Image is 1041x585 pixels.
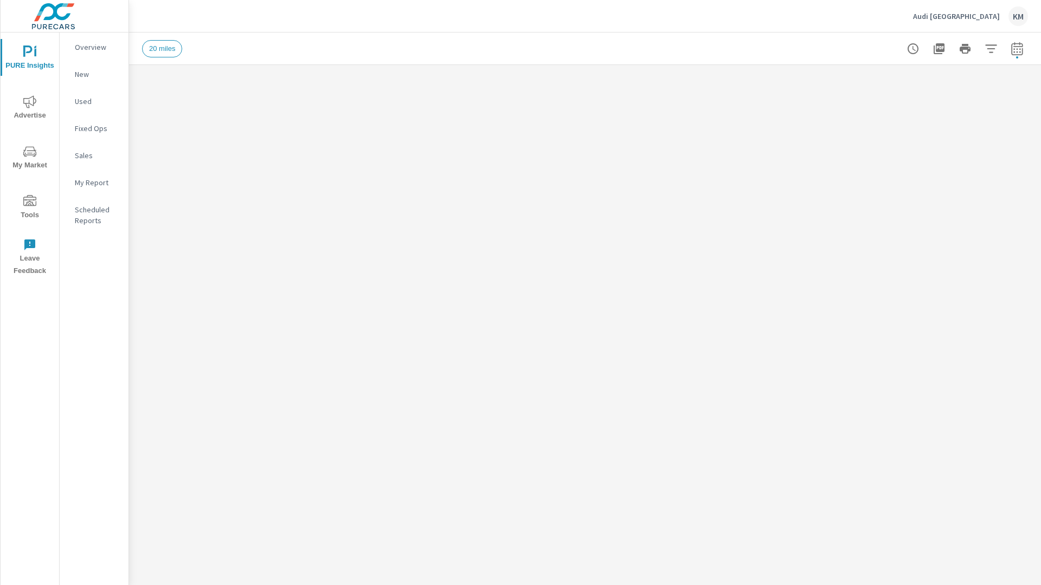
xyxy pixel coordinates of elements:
h5: Inventory Totals [146,99,225,110]
div: KM [1008,6,1028,26]
p: My Report [75,177,120,188]
div: nav menu [1,32,59,282]
div: Scheduled Reports [60,201,128,229]
p: Audi [GEOGRAPHIC_DATA] [913,11,1000,21]
p: New [75,69,120,80]
span: Save this to your personalized report [250,92,268,109]
span: Advertise [4,95,56,122]
div: Fixed Ops [60,120,128,136]
button: Print Report [954,38,976,60]
div: Overview [60,39,128,55]
div: New [60,66,128,82]
p: Overview [75,42,120,53]
span: My Market [4,145,56,172]
div: My Report [60,174,128,191]
span: Leave Feedback [4,238,56,277]
span: Tools [4,195,56,222]
button: Select Date Range [1006,38,1028,60]
span: 20 miles [143,44,182,53]
p: Last 45 days [146,110,191,123]
p: Scheduled Reports [75,204,120,226]
p: Fixed Ops [75,123,120,134]
button: Apply Filters [980,38,1002,60]
span: PURE Insights [4,45,56,72]
div: Sales [60,147,128,164]
p: Used [75,96,120,107]
p: Sales [75,150,120,161]
button: "Export Report to PDF" [928,38,950,60]
div: Used [60,93,128,109]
